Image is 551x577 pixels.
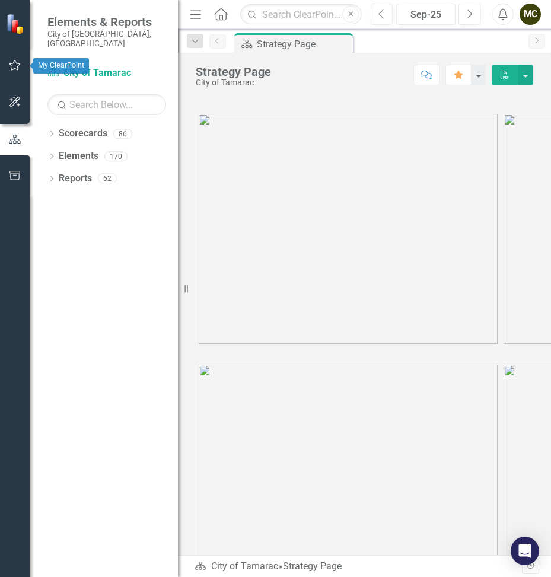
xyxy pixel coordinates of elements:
div: 170 [104,151,128,161]
a: Scorecards [59,127,107,141]
div: 62 [98,174,117,184]
div: 86 [113,129,132,139]
div: My ClearPoint [33,58,89,74]
a: City of Tamarac [47,66,166,80]
span: Elements & Reports [47,15,166,29]
div: City of Tamarac [196,78,271,87]
a: Elements [59,149,98,163]
div: Strategy Page [257,37,350,52]
div: Strategy Page [283,560,342,572]
img: tamarac1%20v3.png [199,114,498,344]
div: Strategy Page [196,65,271,78]
small: City of [GEOGRAPHIC_DATA], [GEOGRAPHIC_DATA] [47,29,166,49]
div: Sep-25 [400,8,451,22]
a: City of Tamarac [211,560,278,572]
button: MC [520,4,541,25]
input: Search Below... [47,94,166,115]
img: ClearPoint Strategy [6,14,27,34]
button: Sep-25 [396,4,456,25]
a: Reports [59,172,92,186]
div: » [195,560,522,573]
input: Search ClearPoint... [240,4,362,25]
div: Open Intercom Messenger [511,537,539,565]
